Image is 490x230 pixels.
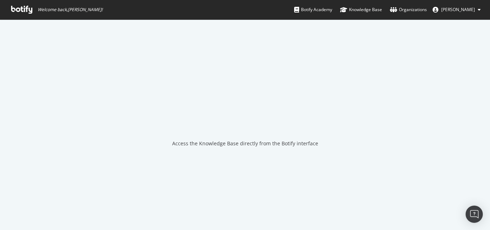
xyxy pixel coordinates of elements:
div: animation [219,103,271,128]
span: Welcome back, [PERSON_NAME] ! [38,7,103,13]
span: Rahul Sahani [441,6,475,13]
button: [PERSON_NAME] [427,4,486,15]
div: Botify Academy [294,6,332,13]
div: Organizations [390,6,427,13]
div: Open Intercom Messenger [466,206,483,223]
div: Knowledge Base [340,6,382,13]
div: Access the Knowledge Base directly from the Botify interface [172,140,318,147]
